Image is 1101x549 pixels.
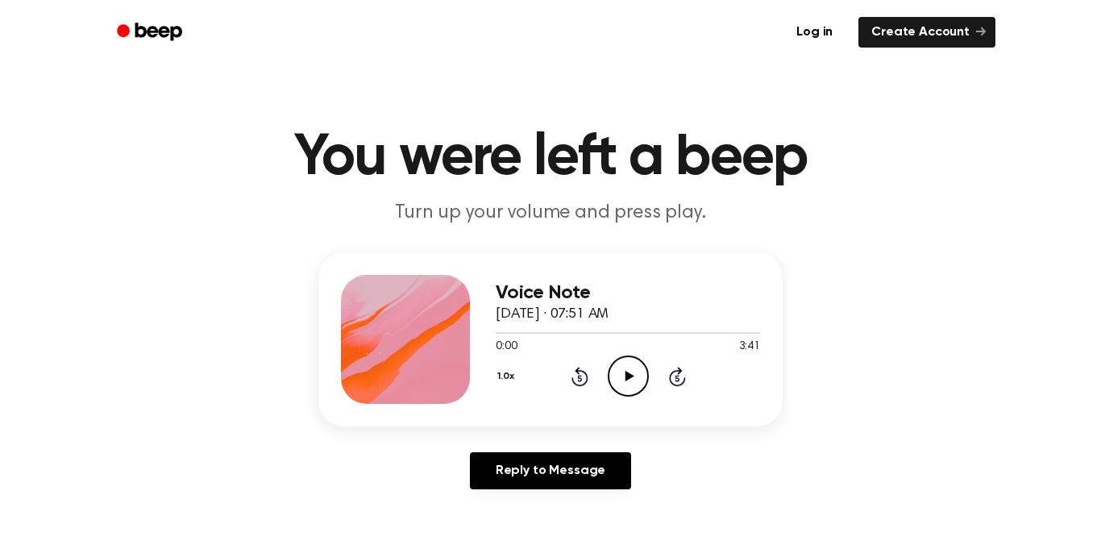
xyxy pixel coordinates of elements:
span: 0:00 [496,339,517,356]
a: Log in [780,14,849,51]
span: 3:41 [739,339,760,356]
h1: You were left a beep [138,129,963,187]
button: 1.0x [496,363,520,390]
a: Beep [106,17,197,48]
p: Turn up your volume and press play. [241,200,860,227]
h3: Voice Note [496,282,760,304]
a: Create Account [858,17,995,48]
span: [DATE] · 07:51 AM [496,307,609,322]
a: Reply to Message [470,452,631,489]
